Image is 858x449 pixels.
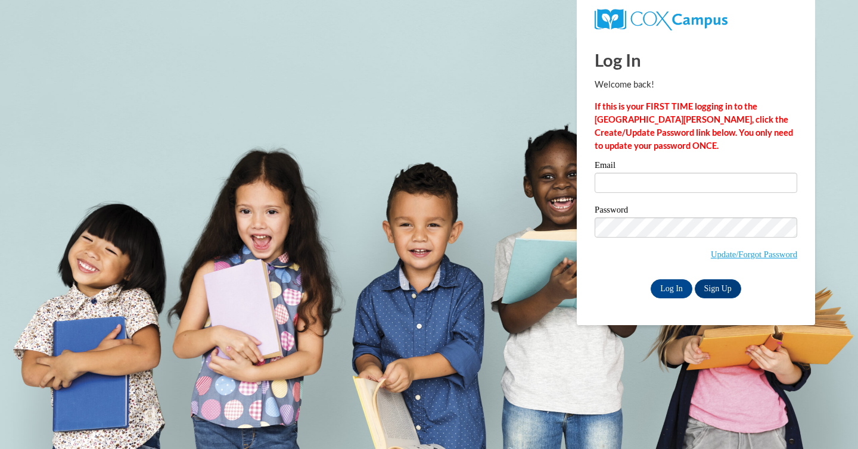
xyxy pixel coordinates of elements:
label: Password [595,205,797,217]
label: Email [595,161,797,173]
a: Update/Forgot Password [711,250,797,259]
input: Log In [651,279,692,298]
img: COX Campus [595,9,728,30]
strong: If this is your FIRST TIME logging in to the [GEOGRAPHIC_DATA][PERSON_NAME], click the Create/Upd... [595,101,793,151]
a: Sign Up [695,279,741,298]
p: Welcome back! [595,78,797,91]
h1: Log In [595,48,797,72]
a: COX Campus [595,14,728,24]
